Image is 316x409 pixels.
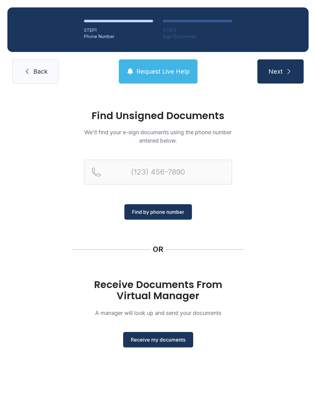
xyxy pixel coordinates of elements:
span: Find by phone number [132,208,184,216]
span: Back [33,67,48,76]
div: Phone Number [84,33,153,40]
div: Sign Documents [163,33,232,40]
h1: Receive Documents From Virtual Manager [84,279,232,301]
div: STEP 1 [84,27,153,33]
input: Reservation phone number [84,160,232,184]
span: Receive my documents [131,336,185,343]
div: OR [153,244,163,254]
span: Request Live Help [136,67,190,76]
div: STEP 2 [163,27,232,33]
p: We'll find your e-sign documents using the phone number entered below. [84,128,232,145]
p: A manager will look up and send your documents [84,309,232,317]
h1: Find Unsigned Documents [84,111,232,121]
span: Next [268,67,283,76]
